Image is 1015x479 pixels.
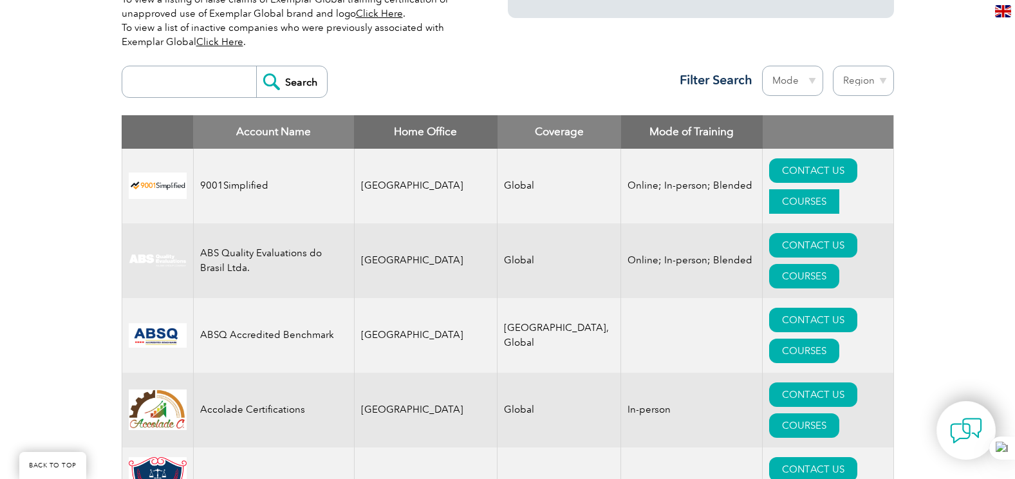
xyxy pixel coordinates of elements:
[763,115,893,149] th: : activate to sort column ascending
[769,233,857,258] a: CONTACT US
[769,382,857,407] a: CONTACT US
[950,415,982,447] img: contact-chat.png
[498,373,621,447] td: Global
[129,173,187,199] img: 37c9c059-616f-eb11-a812-002248153038-logo.png
[769,308,857,332] a: CONTACT US
[769,158,857,183] a: CONTACT US
[498,115,621,149] th: Coverage: activate to sort column ascending
[621,149,763,223] td: Online; In-person; Blended
[129,254,187,268] img: c92924ac-d9bc-ea11-a814-000d3a79823d-logo.jpg
[256,66,327,97] input: Search
[498,223,621,298] td: Global
[354,115,498,149] th: Home Office: activate to sort column ascending
[196,36,243,48] a: Click Here
[769,189,839,214] a: COURSES
[193,223,354,298] td: ABS Quality Evaluations do Brasil Ltda.
[354,223,498,298] td: [GEOGRAPHIC_DATA]
[672,72,752,88] h3: Filter Search
[621,373,763,447] td: In-person
[129,390,187,430] img: 1a94dd1a-69dd-eb11-bacb-002248159486-logo.jpg
[498,149,621,223] td: Global
[769,339,839,363] a: COURSES
[354,149,498,223] td: [GEOGRAPHIC_DATA]
[769,413,839,438] a: COURSES
[995,5,1011,17] img: en
[193,115,354,149] th: Account Name: activate to sort column descending
[193,298,354,373] td: ABSQ Accredited Benchmark
[769,264,839,288] a: COURSES
[356,8,403,19] a: Click Here
[354,373,498,447] td: [GEOGRAPHIC_DATA]
[354,298,498,373] td: [GEOGRAPHIC_DATA]
[129,323,187,348] img: cc24547b-a6e0-e911-a812-000d3a795b83-logo.png
[621,115,763,149] th: Mode of Training: activate to sort column ascending
[498,298,621,373] td: [GEOGRAPHIC_DATA], Global
[193,149,354,223] td: 9001Simplified
[19,452,86,479] a: BACK TO TOP
[193,373,354,447] td: Accolade Certifications
[621,223,763,298] td: Online; In-person; Blended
